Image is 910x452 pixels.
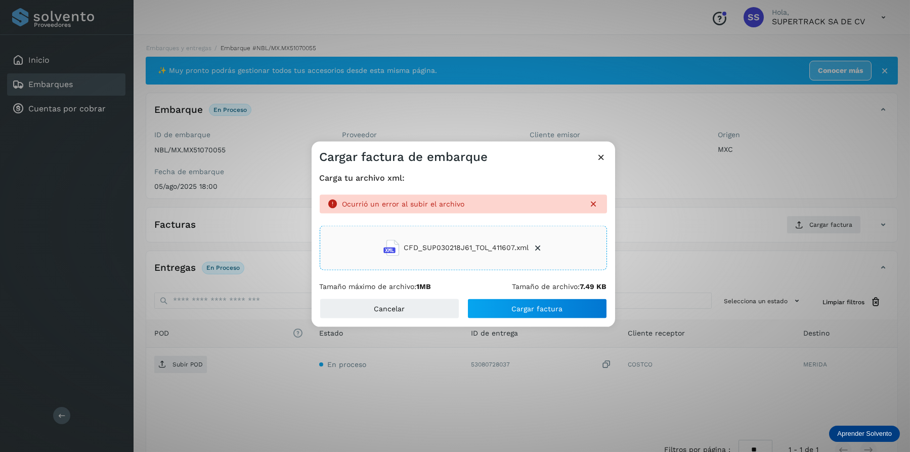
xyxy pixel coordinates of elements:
[320,299,459,319] button: Cancelar
[342,199,581,208] p: Ocurrió un error al subir el archivo
[467,299,607,319] button: Cargar factura
[404,242,529,253] span: CFD_SUP030218J61_TOL_411607.xml
[829,426,900,442] div: Aprender Solvento
[320,282,431,291] p: Tamaño máximo de archivo:
[417,282,431,290] b: 1MB
[512,282,607,291] p: Tamaño de archivo:
[511,305,562,312] span: Cargar factura
[374,305,405,312] span: Cancelar
[320,149,488,164] h3: Cargar factura de embarque
[320,173,607,182] h4: Carga tu archivo xml:
[837,430,892,438] p: Aprender Solvento
[580,282,607,290] b: 7.49 KB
